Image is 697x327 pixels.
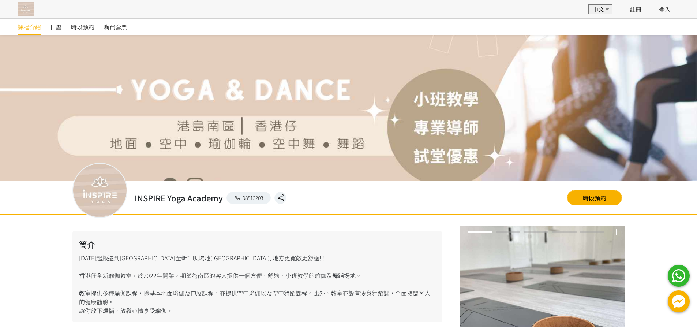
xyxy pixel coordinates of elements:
h2: 簡介 [79,238,435,250]
img: T57dtJh47iSJKDtQ57dN6xVUMYY2M0XQuGF02OI4.png [18,2,34,16]
a: 98813203 [226,192,271,204]
span: 時段預約 [71,22,94,31]
span: 課程介紹 [18,22,41,31]
a: 時段預約 [567,190,622,205]
a: 時段預約 [71,19,94,35]
div: [DATE]起搬遷到[GEOGRAPHIC_DATA]全新千呎場地([GEOGRAPHIC_DATA]), 地方更寬敞更舒適!!! 香港仔全新瑜伽教室，於2022年開業，期望為南區的客人提供一個... [72,231,442,322]
a: 購買套票 [104,19,127,35]
a: 課程介紹 [18,19,41,35]
h2: INSPIRE Yoga Academy [135,192,223,204]
a: 日曆 [50,19,62,35]
span: 日曆 [50,22,62,31]
a: 註冊 [630,5,641,14]
span: 購買套票 [104,22,127,31]
a: 登入 [659,5,671,14]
